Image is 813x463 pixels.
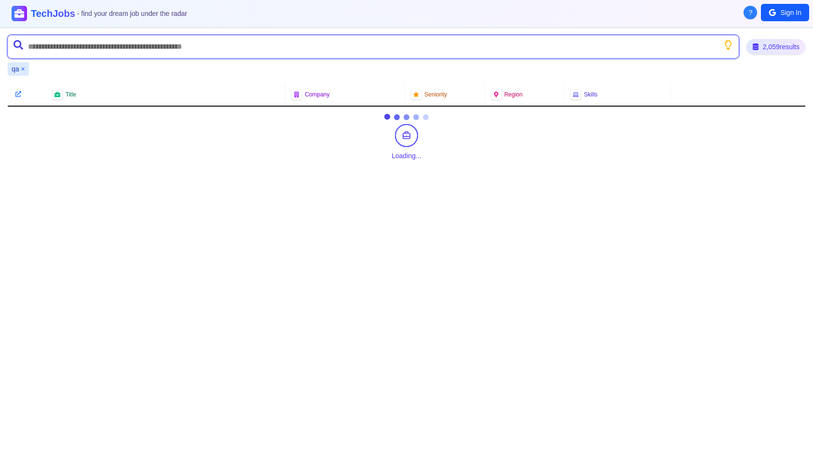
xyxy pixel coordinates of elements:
button: Remove qa filter [21,64,25,74]
div: Loading... [392,151,421,161]
span: Seniority [424,91,447,98]
span: Title [66,91,76,98]
span: ? [749,8,753,17]
span: Skills [584,91,597,98]
button: Show search tips [723,40,733,50]
h1: TechJobs [31,7,187,20]
div: 2,059 results [746,39,805,54]
span: Company [305,91,329,98]
button: Sign In [761,4,809,21]
button: About Techjobs [744,6,757,19]
span: - find your dream job under the radar [77,10,187,17]
span: Region [504,91,523,98]
span: qa [12,64,19,74]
